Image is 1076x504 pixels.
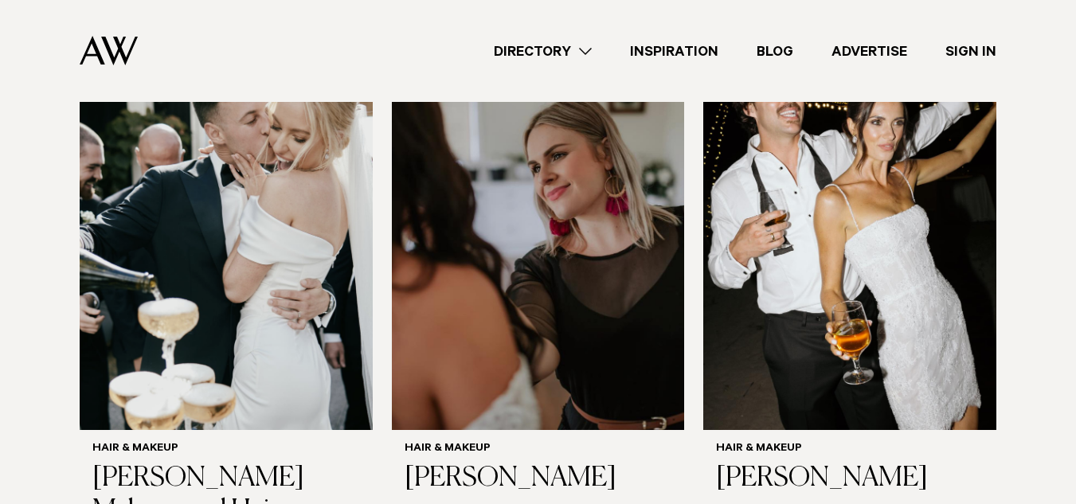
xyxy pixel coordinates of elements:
[80,37,373,430] img: Auckland Weddings Hair & Makeup | Dani Froude Makeup and Hair
[611,41,738,62] a: Inspiration
[716,443,984,456] h6: Hair & Makeup
[812,41,926,62] a: Advertise
[405,443,672,456] h6: Hair & Makeup
[405,463,672,495] h3: [PERSON_NAME]
[475,41,611,62] a: Directory
[703,37,996,430] img: Auckland Weddings Hair & Makeup | Kate Solley
[738,41,812,62] a: Blog
[392,37,685,430] img: Auckland Weddings Hair & Makeup | Sam Hart
[92,443,360,456] h6: Hair & Makeup
[80,36,138,65] img: Auckland Weddings Logo
[926,41,1015,62] a: Sign In
[716,463,984,495] h3: [PERSON_NAME]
